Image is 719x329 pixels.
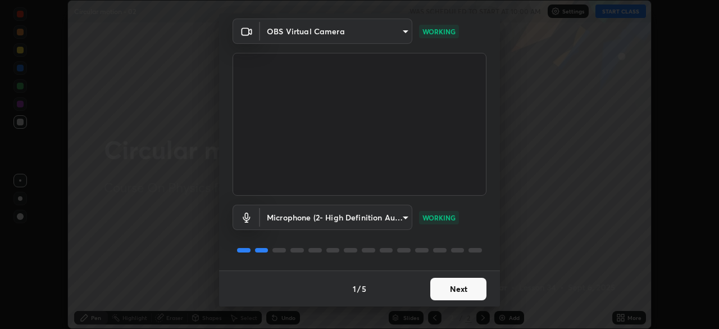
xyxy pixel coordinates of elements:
div: OBS Virtual Camera [260,205,412,230]
h4: / [357,283,361,295]
h4: 5 [362,283,366,295]
div: OBS Virtual Camera [260,19,412,44]
p: WORKING [422,26,456,37]
p: WORKING [422,213,456,223]
button: Next [430,278,486,300]
h4: 1 [353,283,356,295]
